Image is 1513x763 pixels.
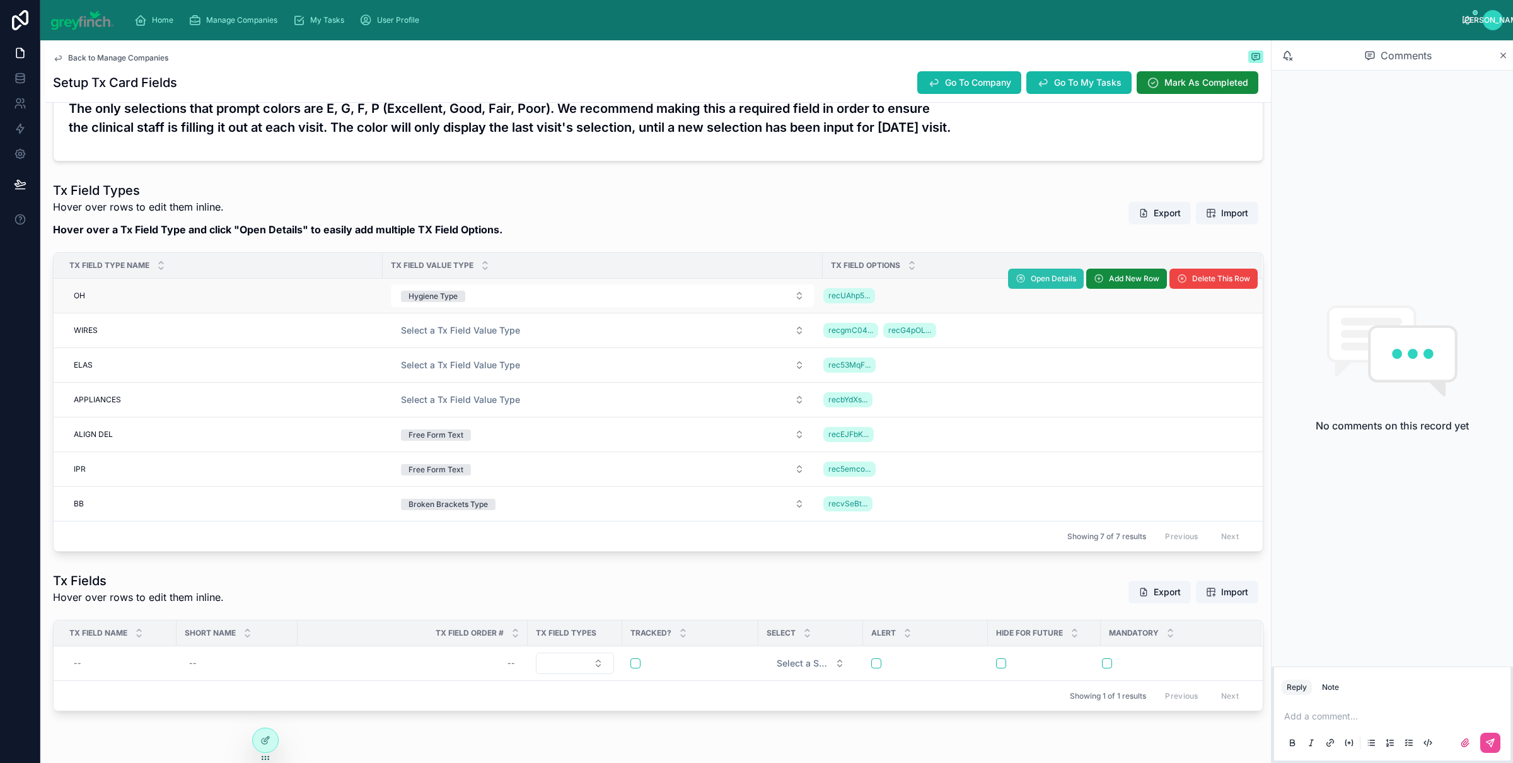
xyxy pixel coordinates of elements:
div: Free Form Text [409,464,463,475]
span: recUAhp5... [828,291,870,301]
span: Mandatory [1109,628,1159,638]
span: recEJFbK... [828,429,869,440]
span: ALIGN DEL [74,429,113,440]
a: Back to Manage Companies [53,53,168,63]
span: Select a Tx Field Value Type [401,359,520,371]
a: recbYdXs... [823,392,872,407]
button: Reply [1282,680,1312,695]
div: Hygiene Type [409,291,458,302]
span: Delete This Row [1192,274,1250,284]
h1: Tx Fields [53,572,224,590]
button: Select Button [391,423,814,446]
button: Select Button [391,284,814,307]
button: Select Button [391,354,814,376]
div: -- [189,658,197,668]
span: WIRES [74,325,98,335]
button: Go To Company [917,71,1021,94]
span: Go To My Tasks [1054,76,1122,89]
a: rec5emco... [823,462,876,477]
button: Select Button [391,319,814,342]
span: User Profile [377,15,419,25]
button: Import [1196,581,1258,603]
a: My Tasks [289,9,353,32]
div: scrollable content [124,6,1463,34]
span: Comments [1381,48,1432,63]
span: Alert [871,628,896,638]
span: rec5emco... [828,464,871,474]
h3: The only selections that prompt colors are E, G, F, P (Excellent, Good, Fair, Poor). We recommend... [69,99,1248,137]
span: rec53MqF... [828,360,871,370]
span: Manage Companies [206,15,277,25]
span: Import [1221,207,1248,219]
span: IPR [74,464,86,474]
button: Export [1128,202,1191,224]
p: Hover over rows to edit them inline. [53,199,502,214]
span: recgmC04... [828,325,873,335]
a: rec53MqF... [823,358,876,373]
a: recgmC04... [823,323,878,338]
span: Tx Field Name [69,628,127,638]
span: Select a Tx Field Value Type [401,324,520,337]
strong: Hover over a Tx Field Type and click "Open Details" to easily add multiple TX Field Options. [53,223,502,236]
div: -- [74,658,81,668]
button: Select Button [391,388,814,411]
span: recbYdXs... [828,395,867,405]
div: -- [507,658,515,668]
span: Tx Field Types [536,628,596,638]
h1: Setup Tx Card Fields [53,74,177,91]
span: APPLIANCES [74,395,121,405]
button: Note [1317,680,1344,695]
a: recEJFbK... [823,427,874,442]
button: Select Button [391,492,814,515]
span: Tx Field Order # [436,628,504,638]
div: Free Form Text [409,429,463,441]
p: Hover over rows to edit them inline. [53,590,224,605]
div: Broken Brackets Type [409,499,488,510]
span: Go To Company [945,76,1011,89]
span: recG4pOL... [888,325,931,335]
span: Tx Field Type Name [69,260,149,271]
span: Short Name [185,628,236,638]
img: App logo [50,10,114,30]
span: Select [767,628,796,638]
h1: Tx Field Types [53,182,502,199]
button: Export [1128,581,1191,603]
div: Note [1322,682,1339,692]
span: Mark As Completed [1164,76,1248,89]
a: Manage Companies [185,9,286,32]
button: Import [1196,202,1258,224]
span: Tx Field Options [831,260,900,271]
a: recG4pOL... [883,323,936,338]
span: Import [1221,586,1248,598]
button: Select Button [391,458,814,481]
span: recvSeBt... [828,499,867,509]
button: Mark As Completed [1137,71,1258,94]
span: Open Details [1031,274,1076,284]
a: recvSeBt... [823,496,872,511]
span: Tracked? [630,628,671,638]
span: ELAS [74,360,93,370]
span: Select a Select [777,657,830,670]
a: recUAhp5... [823,288,875,303]
span: Showing 7 of 7 results [1067,532,1146,542]
span: Tx Field Value Type [391,260,473,271]
button: Open Details [1008,269,1084,289]
button: Add New Row [1086,269,1167,289]
span: My Tasks [310,15,344,25]
span: BB [74,499,84,509]
button: Delete This Row [1169,269,1258,289]
a: Home [130,9,182,32]
h2: No comments on this record yet [1316,418,1469,433]
span: Home [152,15,173,25]
span: Showing 1 of 1 results [1070,691,1146,701]
span: OH [74,291,85,301]
span: Add New Row [1109,274,1159,284]
span: Back to Manage Companies [68,53,168,63]
button: Select Button [767,652,855,675]
span: Select a Tx Field Value Type [401,393,520,406]
span: Hide for Future [996,628,1063,638]
a: User Profile [356,9,428,32]
button: Go To My Tasks [1026,71,1132,94]
button: Select Button [536,653,614,674]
